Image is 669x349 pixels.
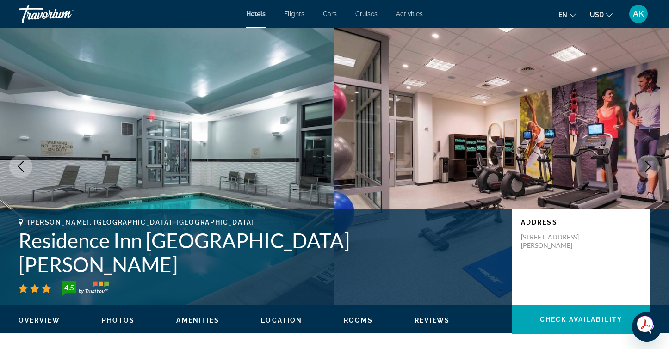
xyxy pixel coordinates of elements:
[558,11,567,18] span: en
[246,10,266,18] a: Hotels
[60,282,78,293] div: 4.5
[28,219,254,226] span: [PERSON_NAME], [GEOGRAPHIC_DATA], [GEOGRAPHIC_DATA]
[344,316,373,325] button: Rooms
[19,228,502,276] h1: Residence Inn [GEOGRAPHIC_DATA] [PERSON_NAME]
[590,8,613,21] button: Change currency
[415,317,450,324] span: Reviews
[521,233,595,250] p: [STREET_ADDRESS][PERSON_NAME]
[176,316,219,325] button: Amenities
[323,10,337,18] a: Cars
[284,10,304,18] a: Flights
[512,305,650,334] button: Check Availability
[521,219,641,226] p: Address
[396,10,423,18] a: Activities
[415,316,450,325] button: Reviews
[540,316,622,323] span: Check Availability
[102,316,135,325] button: Photos
[19,316,60,325] button: Overview
[355,10,378,18] a: Cruises
[344,317,373,324] span: Rooms
[633,9,644,18] span: AK
[632,312,662,342] iframe: Bouton de lancement de la fenêtre de messagerie
[9,155,32,178] button: Previous image
[19,317,60,324] span: Overview
[62,281,109,296] img: trustyou-badge-hor.svg
[637,155,660,178] button: Next image
[558,8,576,21] button: Change language
[102,317,135,324] span: Photos
[19,2,111,26] a: Travorium
[176,317,219,324] span: Amenities
[626,4,650,24] button: User Menu
[590,11,604,18] span: USD
[261,317,302,324] span: Location
[261,316,302,325] button: Location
